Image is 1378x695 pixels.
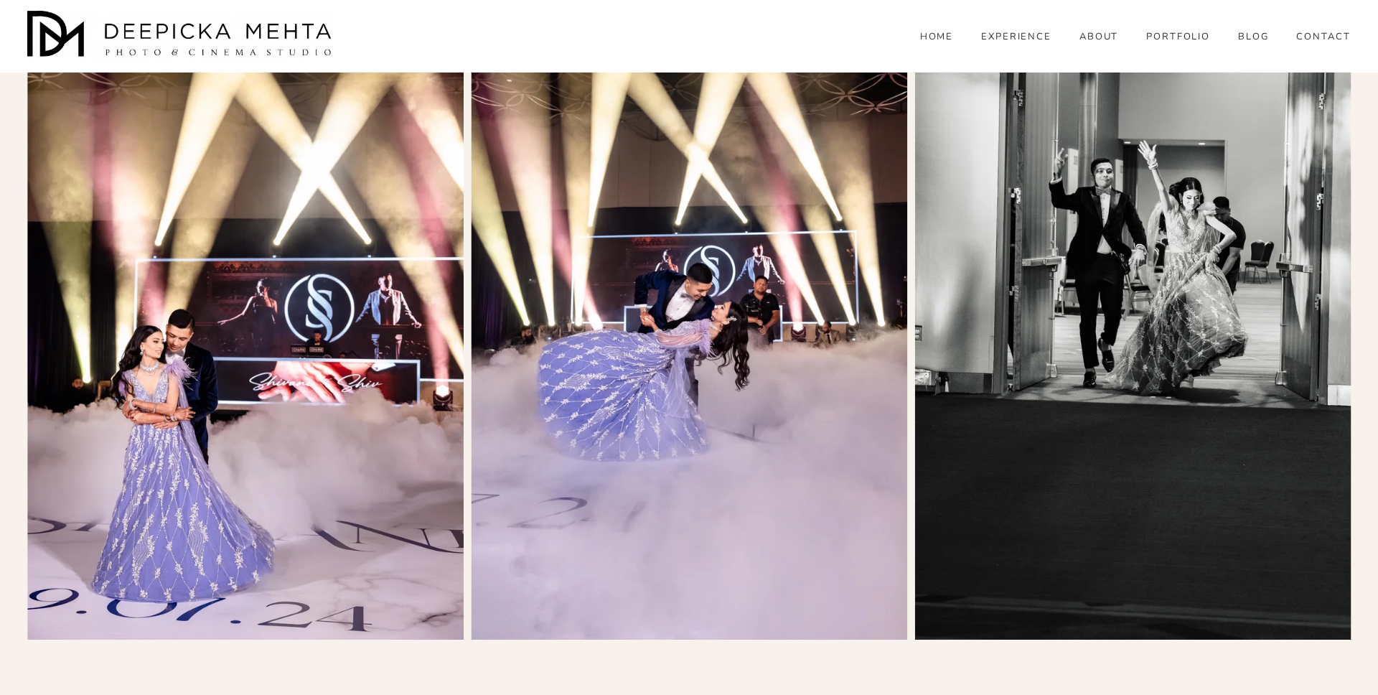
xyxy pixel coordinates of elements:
[981,31,1052,44] a: EXPERIENCE
[1296,31,1351,44] a: CONTACT
[1238,31,1269,44] a: folder dropdown
[920,31,954,44] a: HOME
[1079,31,1119,44] a: ABOUT
[27,11,336,61] img: Austin Wedding Photographer - Deepicka Mehta Photography &amp; Cinematography
[1238,32,1269,43] span: BLOG
[1146,31,1211,44] a: PORTFOLIO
